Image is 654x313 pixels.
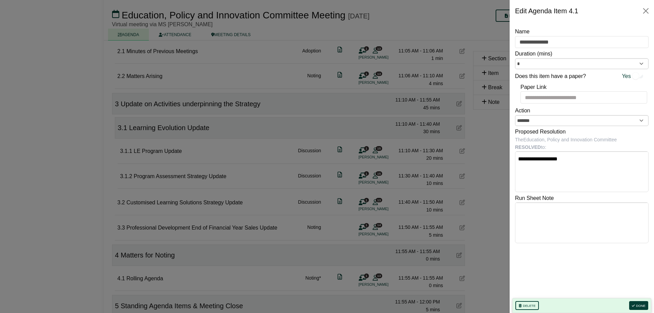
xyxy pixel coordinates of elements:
button: Close [640,5,651,16]
label: Proposed Resolution [515,127,566,136]
label: Does this item have a paper? [515,72,586,81]
label: Name [515,27,530,36]
span: Yes [622,72,631,81]
label: Action [515,106,530,115]
button: Done [629,301,648,310]
div: The Education, Policy and Innovation Committee to: [515,136,649,151]
label: Duration (mins) [515,49,552,58]
label: Paper Link [520,83,547,92]
button: Delete [515,301,539,310]
label: Run Sheet Note [515,194,554,203]
div: Edit Agenda Item 4.1 [515,5,578,16]
b: RESOLVED [515,144,541,150]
